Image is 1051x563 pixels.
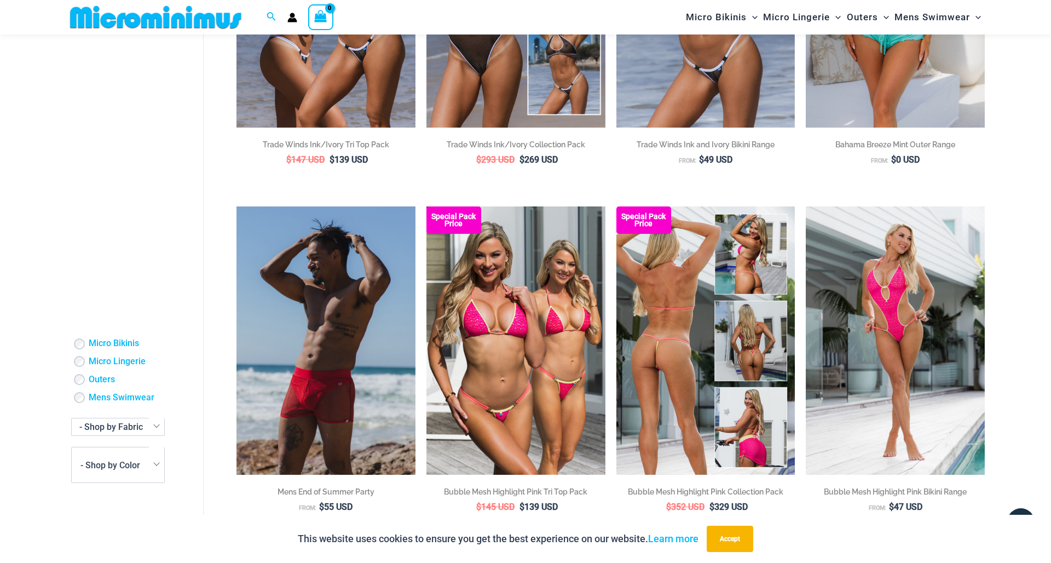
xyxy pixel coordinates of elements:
[66,5,246,30] img: MM SHOP LOGO FLAT
[308,4,333,30] a: View Shopping Cart, empty
[894,3,970,31] span: Mens Swimwear
[89,338,139,350] a: Micro Bikinis
[80,460,140,470] span: - Shop by Color
[747,3,758,31] span: Menu Toggle
[869,504,886,512] span: From:
[699,154,732,165] bdi: 49 USD
[519,502,558,512] bdi: 139 USD
[699,154,704,165] span: $
[476,154,481,165] span: $
[616,486,795,501] a: Bubble Mesh Highlight Pink Collection Pack
[648,533,698,544] a: Learn more
[476,502,481,512] span: $
[891,154,896,165] span: $
[72,418,164,435] span: - Shop by Fabric
[889,502,922,512] bdi: 47 USD
[236,139,415,150] h2: Trade Winds Ink/Ivory Tri Top Pack
[686,3,747,31] span: Micro Bikinis
[476,502,515,512] bdi: 145 USD
[806,139,985,154] a: Bahama Breeze Mint Outer Range
[683,3,760,31] a: Micro BikinisMenu ToggleMenu Toggle
[319,502,324,512] span: $
[616,213,671,227] b: Special Pack Price
[806,486,985,497] h2: Bubble Mesh Highlight Pink Bikini Range
[89,374,115,386] a: Outers
[236,486,415,497] h2: Mens End of Summer Party
[236,206,415,475] img: Aruba Red 008 Zip Trunk 02v2
[519,502,524,512] span: $
[426,206,605,475] a: Tri Top Pack F Tri Top Pack BTri Top Pack B
[236,206,415,475] a: Aruba Red 008 Zip Trunk 02v2Aruba Red 008 Zip Trunk 03Aruba Red 008 Zip Trunk 03
[970,3,981,31] span: Menu Toggle
[426,139,605,154] a: Trade Winds Ink/Ivory Collection Pack
[71,37,170,256] iframe: TrustedSite Certified
[830,3,841,31] span: Menu Toggle
[892,3,984,31] a: Mens SwimwearMenu ToggleMenu Toggle
[679,157,696,164] span: From:
[707,526,753,552] button: Accept
[806,486,985,501] a: Bubble Mesh Highlight Pink Bikini Range
[267,10,276,24] a: Search icon link
[79,422,143,432] span: - Shop by Fabric
[891,154,920,165] bdi: 0 USD
[616,206,795,475] a: Collection Pack F Collection Pack BCollection Pack B
[889,502,894,512] span: $
[616,486,795,497] h2: Bubble Mesh Highlight Pink Collection Pack
[763,3,830,31] span: Micro Lingerie
[426,213,481,227] b: Special Pack Price
[426,139,605,150] h2: Trade Winds Ink/Ivory Collection Pack
[71,418,165,436] span: - Shop by Fabric
[871,157,888,164] span: From:
[844,3,892,31] a: OutersMenu ToggleMenu Toggle
[806,206,985,475] a: Bubble Mesh Highlight Pink 819 One Piece 01Bubble Mesh Highlight Pink 819 One Piece 03Bubble Mesh...
[426,206,605,475] img: Tri Top Pack F
[519,154,524,165] span: $
[89,392,154,404] a: Mens Swimwear
[319,502,353,512] bdi: 55 USD
[286,154,325,165] bdi: 147 USD
[760,3,844,31] a: Micro LingerieMenu ToggleMenu Toggle
[330,154,334,165] span: $
[299,504,316,512] span: From:
[616,206,795,475] img: Collection Pack B
[616,139,795,154] a: Trade Winds Ink and Ivory Bikini Range
[298,531,698,547] p: This website uses cookies to ensure you get the best experience on our website.
[236,486,415,501] a: Mens End of Summer Party
[89,356,146,367] a: Micro Lingerie
[682,2,985,33] nav: Site Navigation
[287,13,297,22] a: Account icon link
[709,502,714,512] span: $
[426,486,605,501] a: Bubble Mesh Highlight Pink Tri Top Pack
[806,206,985,475] img: Bubble Mesh Highlight Pink 819 One Piece 01
[476,154,515,165] bdi: 293 USD
[806,139,985,150] h2: Bahama Breeze Mint Outer Range
[426,486,605,497] h2: Bubble Mesh Highlight Pink Tri Top Pack
[847,3,878,31] span: Outers
[709,502,748,512] bdi: 329 USD
[666,502,704,512] bdi: 352 USD
[330,154,368,165] bdi: 139 USD
[72,448,164,483] span: - Shop by Color
[616,139,795,150] h2: Trade Winds Ink and Ivory Bikini Range
[878,3,889,31] span: Menu Toggle
[286,154,291,165] span: $
[519,154,558,165] bdi: 269 USD
[666,502,671,512] span: $
[236,139,415,154] a: Trade Winds Ink/Ivory Tri Top Pack
[71,447,165,484] span: - Shop by Color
